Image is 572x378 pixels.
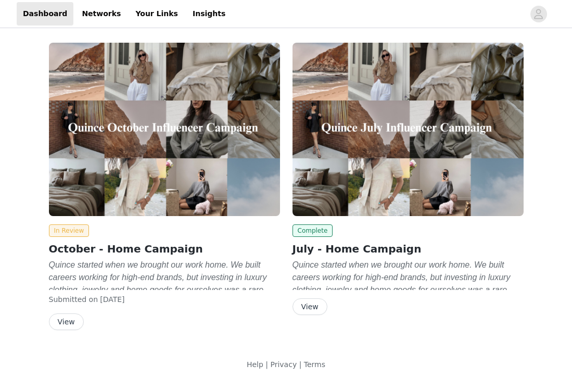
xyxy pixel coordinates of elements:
a: Networks [75,2,127,26]
img: Quince [293,43,524,216]
span: Complete [293,224,333,237]
a: Insights [186,2,232,26]
button: View [49,313,84,330]
a: View [49,318,84,326]
a: View [293,303,327,311]
span: [DATE] [100,295,124,304]
em: Quince started when we brought our work home. We built careers working for high-end brands, but i... [49,260,271,332]
a: Privacy [270,360,297,369]
span: In Review [49,224,90,237]
span: | [299,360,302,369]
em: Quince started when we brought our work home. We built careers working for high-end brands, but i... [293,260,514,332]
span: Submitted on [49,295,98,304]
h2: October - Home Campaign [49,241,280,257]
a: Terms [304,360,325,369]
button: View [293,298,327,315]
div: avatar [533,6,543,22]
h2: July - Home Campaign [293,241,524,257]
img: Quince [49,43,280,216]
a: Dashboard [17,2,73,26]
a: Help [247,360,263,369]
a: Your Links [129,2,184,26]
span: | [265,360,268,369]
